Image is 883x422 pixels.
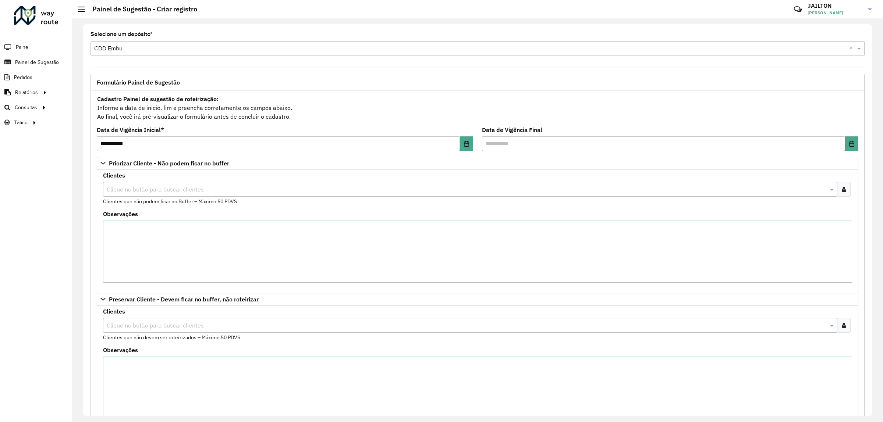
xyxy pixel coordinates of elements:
span: Pedidos [14,74,32,81]
span: Consultas [15,104,37,111]
h2: Painel de Sugestão - Criar registro [85,5,197,13]
span: Preservar Cliente - Devem ficar no buffer, não roteirizar [109,296,259,302]
span: [PERSON_NAME] [808,10,863,16]
a: Contato Rápido [790,1,806,17]
label: Observações [103,210,138,218]
button: Choose Date [460,136,473,151]
label: Selecione um depósito [91,30,153,39]
label: Clientes [103,171,125,180]
a: Priorizar Cliente - Não podem ficar no buffer [97,157,858,169]
label: Data de Vigência Inicial [97,125,164,134]
label: Observações [103,346,138,354]
span: Priorizar Cliente - Não podem ficar no buffer [109,160,229,166]
a: Preservar Cliente - Devem ficar no buffer, não roteirizar [97,293,858,305]
div: Informe a data de inicio, fim e preencha corretamente os campos abaixo. Ao final, você irá pré-vi... [97,94,858,121]
span: Painel [16,43,29,51]
span: Clear all [849,44,855,53]
span: Painel de Sugestão [15,58,59,66]
h3: JAILTON [808,2,863,9]
span: Relatórios [15,89,38,96]
button: Choose Date [845,136,858,151]
div: Priorizar Cliente - Não podem ficar no buffer [97,169,858,292]
small: Clientes que não podem ficar no Buffer – Máximo 50 PDVS [103,198,237,205]
label: Data de Vigência Final [482,125,542,134]
strong: Cadastro Painel de sugestão de roteirização: [97,95,219,103]
label: Clientes [103,307,125,316]
span: Tático [14,119,28,126]
small: Clientes que não devem ser roteirizados – Máximo 50 PDVS [103,334,240,341]
span: Formulário Painel de Sugestão [97,79,180,85]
